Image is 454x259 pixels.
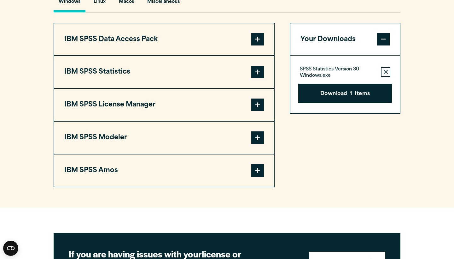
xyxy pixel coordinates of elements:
div: Your Downloads [290,55,400,113]
button: IBM SPSS Modeler [54,122,274,154]
span: 1 [350,90,352,98]
p: SPSS Statistics Version 30 Windows.exe [300,66,376,79]
button: Your Downloads [290,23,400,56]
button: IBM SPSS Statistics [54,56,274,88]
button: Open CMP widget [3,241,18,256]
button: IBM SPSS Amos [54,154,274,187]
button: IBM SPSS License Manager [54,89,274,121]
button: IBM SPSS Data Access Pack [54,23,274,56]
button: Download1Items [298,84,392,103]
